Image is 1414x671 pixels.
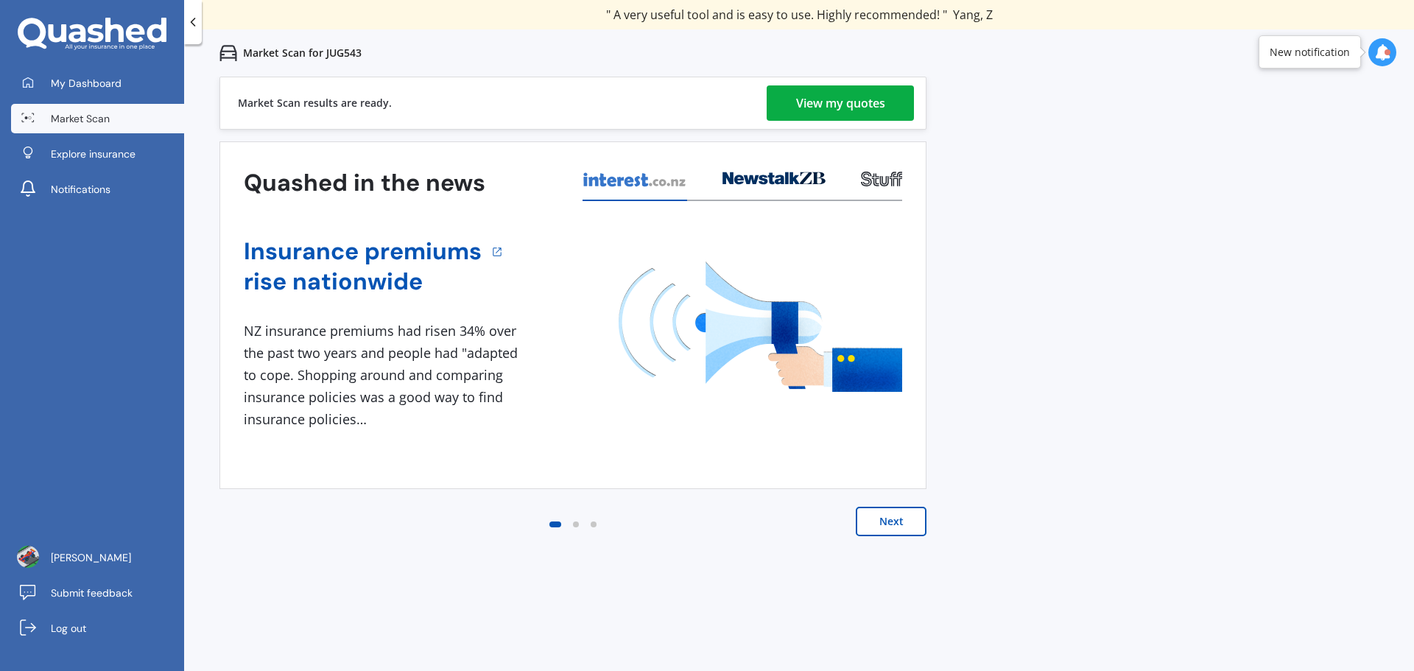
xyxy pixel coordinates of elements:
div: View my quotes [796,85,885,121]
a: Submit feedback [11,578,184,608]
span: Explore insurance [51,147,136,161]
a: Notifications [11,175,184,204]
span: Log out [51,621,86,636]
a: Insurance premiums [244,236,482,267]
a: View my quotes [767,85,914,121]
a: Explore insurance [11,139,184,169]
p: Market Scan for JUG543 [243,46,362,60]
div: New notification [1270,45,1350,60]
div: NZ insurance premiums had risen 34% over the past two years and people had "adapted to cope. Shop... [244,320,524,430]
h3: Quashed in the news [244,168,485,198]
a: My Dashboard [11,68,184,98]
a: rise nationwide [244,267,482,297]
span: Notifications [51,182,110,197]
img: car.f15378c7a67c060ca3f3.svg [219,44,237,62]
span: Market Scan [51,111,110,126]
span: Submit feedback [51,586,133,600]
a: [PERSON_NAME] [11,543,184,572]
img: media image [619,261,902,392]
span: My Dashboard [51,76,122,91]
span: [PERSON_NAME] [51,550,131,565]
button: Next [856,507,926,536]
a: Market Scan [11,104,184,133]
a: Log out [11,614,184,643]
div: Market Scan results are ready. [238,77,392,129]
img: ACg8ocJdzkqFwY5L0A5MBo11aqx7W1k33IXl9D12NEWCv4QDU_D40Eyp=s96-c [17,546,39,568]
